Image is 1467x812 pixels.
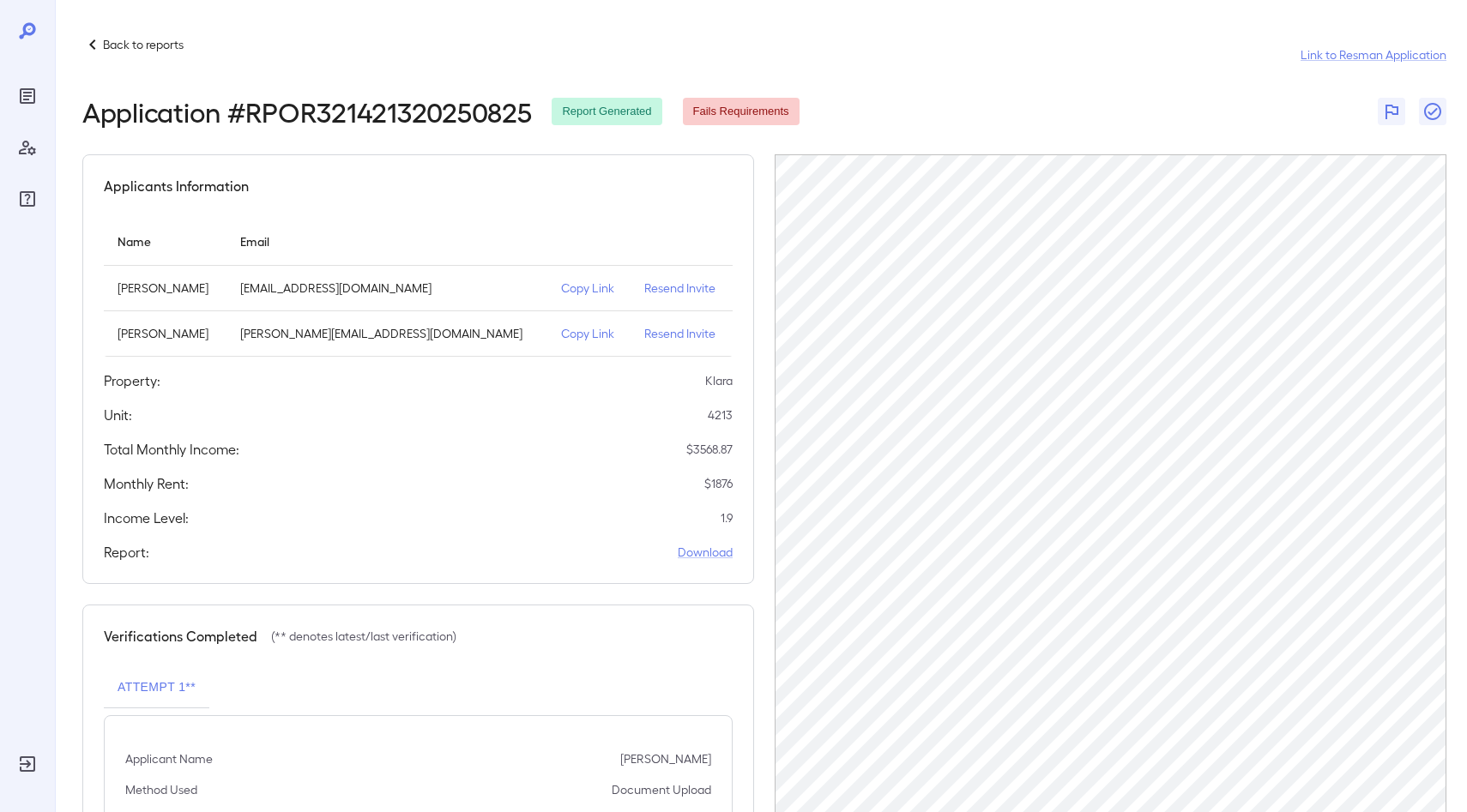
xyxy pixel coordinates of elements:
[271,628,456,645] p: (** denotes latest/last verification)
[104,542,149,562] h5: Report:
[644,280,719,297] p: Resend Invite
[240,280,534,297] p: [EMAIL_ADDRESS][DOMAIN_NAME]
[14,750,41,778] div: Log Out
[683,104,800,120] span: Fails Requirements
[1301,46,1446,63] a: Link to Resman Application
[104,370,160,391] h5: Property:
[104,473,189,494] h5: Monthly Rent:
[708,406,733,424] p: 4213
[104,217,226,266] th: Name
[620,750,711,767] p: [PERSON_NAME]
[118,325,213,342] p: [PERSON_NAME]
[612,781,711,798] p: Document Upload
[240,325,534,342] p: [PERSON_NAME][EMAIL_ADDRESS][DOMAIN_NAME]
[1378,98,1405,125] button: Flag Report
[104,217,733,357] table: simple table
[104,439,239,460] h5: Total Monthly Income:
[561,280,617,297] p: Copy Link
[103,36,184,53] p: Back to reports
[14,134,41,161] div: Manage Users
[125,781,197,798] p: Method Used
[14,82,41,110] div: Reports
[686,441,733,458] p: $ 3568.87
[104,508,189,528] h5: Income Level:
[14,185,41,213] div: FAQ
[82,96,531,127] h2: Application # RPOR321421320250825
[118,280,213,297] p: [PERSON_NAME]
[104,667,209,708] button: Attempt 1**
[704,475,733,492] p: $ 1876
[721,509,733,526] p: 1.9
[644,325,719,342] p: Resend Invite
[1419,98,1446,125] button: Close Report
[561,325,617,342] p: Copy Link
[125,750,213,767] p: Applicant Name
[104,176,249,196] h5: Applicants Information
[226,217,547,266] th: Email
[552,104,661,120] span: Report Generated
[104,626,257,647] h5: Verifications Completed
[678,544,733,561] a: Download
[705,372,733,389] p: Klara
[104,405,132,425] h5: Unit:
